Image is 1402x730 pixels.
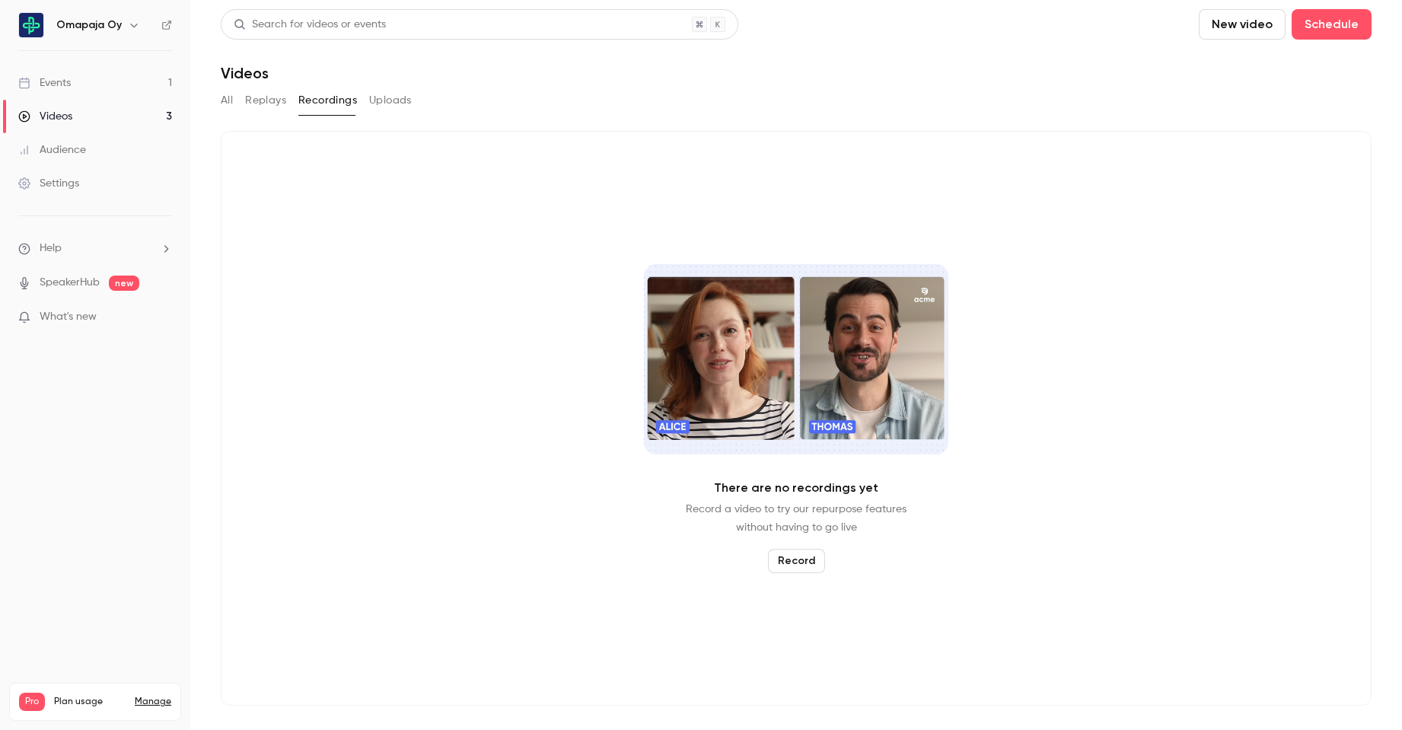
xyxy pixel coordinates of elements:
a: Manage [135,696,171,708]
button: Replays [245,88,286,113]
button: Record [768,549,825,573]
button: Recordings [298,88,357,113]
button: Schedule [1292,9,1372,40]
span: Help [40,241,62,257]
img: Omapaja Oy [19,13,43,37]
h6: Omapaja Oy [56,18,122,33]
h1: Videos [221,64,269,82]
span: What's new [40,309,97,325]
span: Pro [19,693,45,711]
a: SpeakerHub [40,275,100,291]
div: Videos [18,109,72,124]
div: Search for videos or events [234,17,386,33]
button: Uploads [369,88,412,113]
iframe: Noticeable Trigger [154,311,172,324]
p: Record a video to try our repurpose features without having to go live [686,500,907,537]
button: All [221,88,233,113]
span: new [109,276,139,291]
div: Audience [18,142,86,158]
span: Plan usage [54,696,126,708]
div: Events [18,75,71,91]
p: There are no recordings yet [714,479,878,497]
button: New video [1199,9,1286,40]
section: Videos [221,9,1372,721]
div: Settings [18,176,79,191]
li: help-dropdown-opener [18,241,172,257]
